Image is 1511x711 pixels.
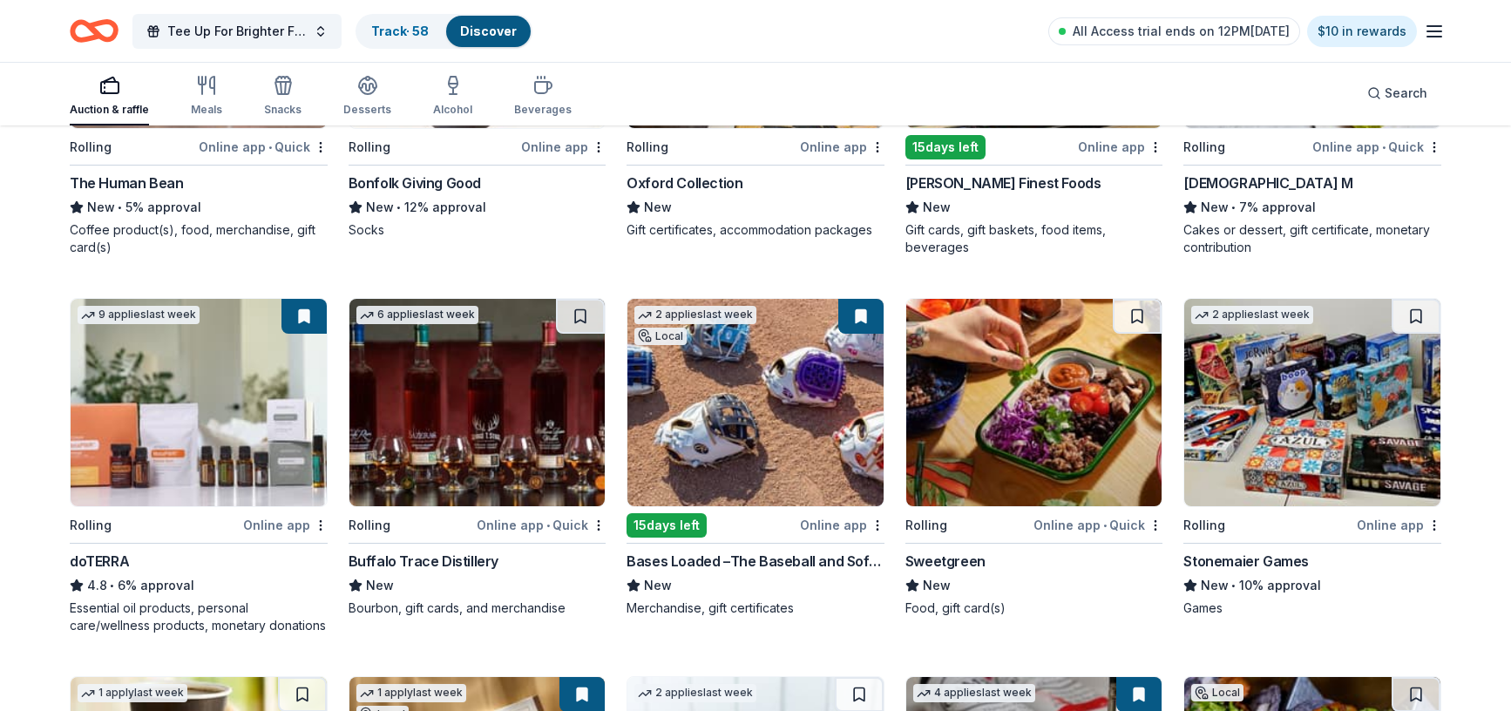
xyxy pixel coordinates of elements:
div: 15 days left [627,513,707,538]
div: 12% approval [349,197,606,218]
div: 4 applies last week [913,684,1035,702]
img: Image for doTERRA [71,299,327,506]
a: $10 in rewards [1307,16,1417,47]
div: 1 apply last week [356,684,466,702]
div: Online app Quick [477,514,606,536]
button: Alcohol [433,68,472,125]
div: Online app [1357,514,1441,536]
div: Cakes or dessert, gift certificate, monetary contribution [1183,221,1441,256]
span: New [366,197,394,218]
div: Sweetgreen [905,551,986,572]
a: Track· 58 [371,24,429,38]
div: Online app Quick [1312,136,1441,158]
a: Image for SweetgreenRollingOnline app•QuickSweetgreenNewFood, gift card(s) [905,298,1163,617]
img: Image for Sweetgreen [906,299,1162,506]
div: 5% approval [70,197,328,218]
div: Buffalo Trace Distillery [349,551,498,572]
div: Gift cards, gift baskets, food items, beverages [905,221,1163,256]
div: Essential oil products, personal care/wellness products, monetary donations [70,599,328,634]
span: 4.8 [87,575,107,596]
div: doTERRA [70,551,129,572]
div: Rolling [905,515,947,536]
span: Search [1385,83,1427,104]
span: • [396,200,401,214]
a: Image for doTERRA9 applieslast weekRollingOnline appdoTERRA4.8•6% approvalEssential oil products,... [70,298,328,634]
span: All Access trial ends on 12PM[DATE] [1073,21,1290,42]
button: Beverages [514,68,572,125]
div: Online app [800,136,884,158]
div: 15 days left [905,135,986,159]
div: Local [1191,684,1243,701]
div: 1 apply last week [78,684,187,702]
div: Oxford Collection [627,173,742,193]
div: [PERSON_NAME] Finest Foods [905,173,1101,193]
div: Bourbon, gift cards, and merchandise [349,599,606,617]
div: Rolling [349,137,390,158]
div: Online app Quick [199,136,328,158]
span: • [1232,200,1237,214]
div: Bonfolk Giving Good [349,173,481,193]
a: Image for Buffalo Trace Distillery6 applieslast weekRollingOnline app•QuickBuffalo Trace Distille... [349,298,606,617]
span: • [268,140,272,154]
span: • [1232,579,1237,592]
a: All Access trial ends on 12PM[DATE] [1048,17,1300,45]
div: Rolling [1183,515,1225,536]
div: Alcohol [433,103,472,117]
div: Local [634,328,687,345]
div: Rolling [1183,137,1225,158]
span: New [644,197,672,218]
div: 2 applies last week [634,684,756,702]
div: [DEMOGRAPHIC_DATA] M [1183,173,1352,193]
a: Home [70,10,119,51]
div: Socks [349,221,606,239]
div: 6% approval [70,575,328,596]
div: Food, gift card(s) [905,599,1163,617]
img: Image for Buffalo Trace Distillery [349,299,606,506]
span: Tee Up For Brighter Futures [167,21,307,42]
div: 2 applies last week [634,306,756,324]
span: New [923,575,951,596]
span: New [1201,197,1229,218]
div: 10% approval [1183,575,1441,596]
span: • [118,200,122,214]
div: Desserts [343,103,391,117]
div: Online app [243,514,328,536]
div: Auction & raffle [70,103,149,117]
div: Games [1183,599,1441,617]
span: New [87,197,115,218]
button: Tee Up For Brighter Futures [132,14,342,49]
div: Rolling [349,515,390,536]
span: New [366,575,394,596]
div: Stonemaier Games [1183,551,1309,572]
img: Image for Bases Loaded –The Baseball and Softball Superstore [627,299,884,506]
span: New [1201,575,1229,596]
a: Image for Stonemaier Games2 applieslast weekRollingOnline appStonemaier GamesNew•10% approvalGames [1183,298,1441,617]
button: Auction & raffle [70,68,149,125]
div: Online app [1078,136,1162,158]
div: 2 applies last week [1191,306,1313,324]
div: Rolling [70,515,112,536]
div: Online app [521,136,606,158]
span: • [546,518,550,532]
div: 6 applies last week [356,306,478,324]
div: Rolling [627,137,668,158]
div: Meals [191,103,222,117]
div: Beverages [514,103,572,117]
button: Meals [191,68,222,125]
img: Image for Stonemaier Games [1184,299,1440,506]
div: Rolling [70,137,112,158]
span: • [110,579,114,592]
button: Search [1353,76,1441,111]
button: Track· 58Discover [356,14,532,49]
div: Online app Quick [1033,514,1162,536]
button: Desserts [343,68,391,125]
div: Bases Loaded –The Baseball and Softball Superstore [627,551,884,572]
div: Merchandise, gift certificates [627,599,884,617]
div: Gift certificates, accommodation packages [627,221,884,239]
a: Image for Bases Loaded –The Baseball and Softball Superstore2 applieslast weekLocal15days leftOnl... [627,298,884,617]
div: Snacks [264,103,302,117]
span: New [644,575,672,596]
span: New [923,197,951,218]
span: • [1103,518,1107,532]
span: • [1382,140,1386,154]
